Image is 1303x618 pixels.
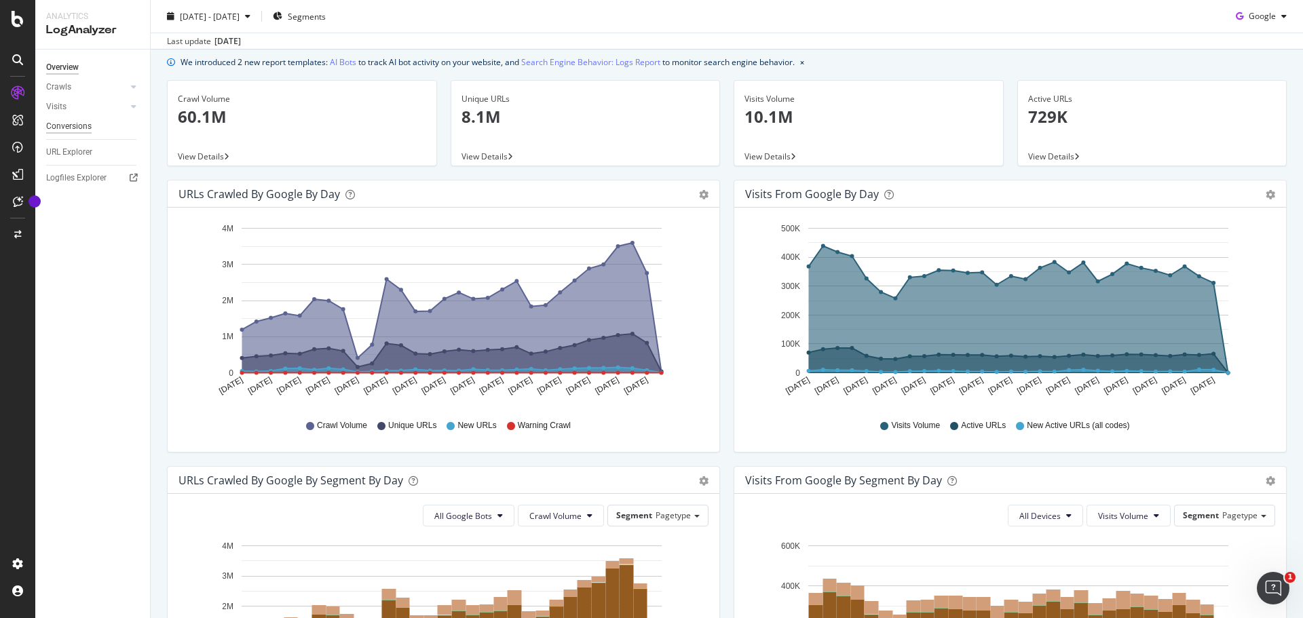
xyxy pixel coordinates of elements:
text: 500K [781,224,800,233]
span: All Google Bots [434,510,492,522]
span: Warning Crawl [518,420,571,431]
div: URLs Crawled by Google by day [178,187,340,201]
text: [DATE] [622,375,649,396]
span: View Details [744,151,791,162]
text: [DATE] [928,375,956,396]
text: [DATE] [813,375,840,396]
text: [DATE] [1189,375,1216,396]
div: URLs Crawled by Google By Segment By Day [178,474,403,487]
div: We introduced 2 new report templates: to track AI bot activity on your website, and to monitor se... [181,55,795,69]
text: 4M [222,224,233,233]
p: 8.1M [461,105,710,128]
span: Visits Volume [1098,510,1148,522]
text: [DATE] [391,375,418,396]
div: Visits Volume [744,93,993,105]
a: Crawls [46,80,127,94]
text: [DATE] [565,375,592,396]
text: 2M [222,296,233,305]
text: [DATE] [304,375,331,396]
span: Segment [616,509,652,521]
div: LogAnalyzer [46,22,139,38]
span: Active URLs [961,420,1006,431]
a: Logfiles Explorer [46,171,140,185]
div: Visits [46,100,67,114]
text: [DATE] [987,375,1014,396]
text: [DATE] [478,375,505,396]
div: Visits from Google By Segment By Day [745,474,942,487]
text: [DATE] [1160,375,1187,396]
span: View Details [461,151,508,162]
span: New URLs [457,420,496,431]
span: Segment [1183,509,1219,521]
svg: A chart. [178,218,704,407]
text: [DATE] [1074,375,1101,396]
span: Pagetype [656,509,691,521]
p: 10.1M [744,105,993,128]
button: Google [1230,5,1292,27]
text: 100K [781,339,800,349]
span: Crawl Volume [529,510,582,522]
text: [DATE] [1015,375,1042,396]
div: Tooltip anchor [29,195,41,208]
text: 600K [781,541,800,551]
svg: A chart. [745,218,1270,407]
text: [DATE] [276,375,303,396]
button: All Google Bots [423,505,514,526]
text: 4M [222,541,233,551]
span: Unique URLs [388,420,436,431]
text: 400K [781,581,800,591]
a: Search Engine Behavior: Logs Report [521,55,660,69]
text: [DATE] [217,375,244,396]
text: [DATE] [1131,375,1158,396]
span: View Details [178,151,224,162]
text: 0 [229,368,233,378]
button: close banner [797,52,808,72]
a: Conversions [46,119,140,134]
text: [DATE] [333,375,360,396]
iframe: Intercom live chat [1257,572,1289,604]
a: Visits [46,100,127,114]
div: Logfiles Explorer [46,171,107,185]
div: Analytics [46,11,139,22]
div: Active URLs [1028,93,1277,105]
text: [DATE] [449,375,476,396]
div: Overview [46,60,79,75]
text: 300K [781,282,800,291]
text: [DATE] [593,375,620,396]
text: [DATE] [842,375,869,396]
text: [DATE] [784,375,811,396]
div: gear [699,476,709,486]
div: URL Explorer [46,145,92,159]
text: 2M [222,602,233,611]
div: gear [1266,190,1275,199]
div: info banner [167,55,1287,69]
div: Visits from Google by day [745,187,879,201]
span: 1 [1285,572,1296,583]
a: AI Bots [330,55,356,69]
text: 200K [781,311,800,320]
a: URL Explorer [46,145,140,159]
button: [DATE] - [DATE] [162,5,256,27]
button: Crawl Volume [518,505,604,526]
text: [DATE] [362,375,389,396]
span: Visits Volume [891,420,940,431]
a: Overview [46,60,140,75]
span: View Details [1028,151,1074,162]
p: 60.1M [178,105,426,128]
text: 400K [781,253,800,263]
div: gear [699,190,709,199]
div: Crawls [46,80,71,94]
div: Last update [167,35,241,47]
span: Segments [288,10,326,22]
text: [DATE] [958,375,985,396]
div: [DATE] [214,35,241,47]
text: 0 [795,368,800,378]
text: [DATE] [420,375,447,396]
text: [DATE] [1102,375,1129,396]
p: 729K [1028,105,1277,128]
text: 3M [222,571,233,581]
text: [DATE] [246,375,273,396]
span: [DATE] - [DATE] [180,10,240,22]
